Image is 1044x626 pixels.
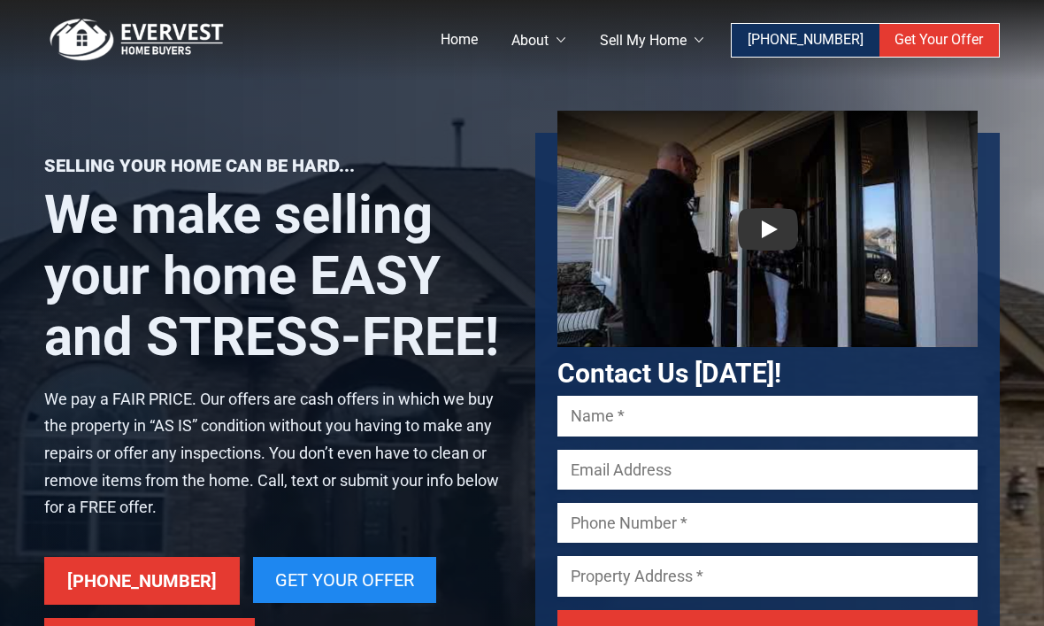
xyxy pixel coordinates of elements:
h3: Contact Us [DATE]! [557,359,978,390]
input: Email Address [557,450,978,490]
a: About [495,24,583,57]
input: Phone Number * [557,503,978,543]
a: Sell My Home [583,24,721,57]
a: [PHONE_NUMBER] [732,24,879,57]
input: Property Address * [557,556,978,596]
span: [PHONE_NUMBER] [67,570,217,591]
span: [PHONE_NUMBER] [748,31,864,48]
a: Home [423,24,495,57]
input: Name * [557,396,978,436]
a: [PHONE_NUMBER] [44,557,240,605]
img: logo.png [44,18,230,62]
p: Selling your home can be hard... [44,156,509,176]
a: Get Your Offer [879,24,999,57]
p: We pay a FAIR PRICE. Our offers are cash offers in which we buy the property in “AS IS” condition... [44,386,509,522]
h1: We make selling your home EASY and STRESS-FREE! [44,185,509,367]
a: Get Your Offer [253,557,436,603]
